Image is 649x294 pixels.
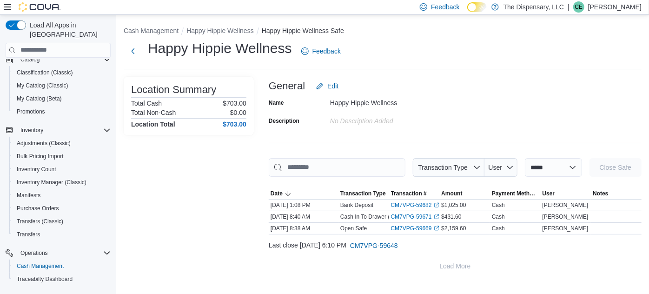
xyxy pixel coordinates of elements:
button: Manifests [9,189,114,202]
span: $2,159.60 [441,225,466,232]
button: Inventory Count [9,163,114,176]
span: Payment Methods [492,190,539,197]
span: Close Safe [600,163,631,172]
span: [PERSON_NAME] [543,225,589,232]
span: Operations [17,247,111,259]
div: Cash [492,201,505,209]
button: User [484,158,517,177]
span: Classification (Classic) [17,69,73,76]
p: $703.00 [223,100,246,107]
span: Purchase Orders [13,203,111,214]
button: Transaction # [389,188,440,199]
p: | [568,1,570,13]
button: Bulk Pricing Import [9,150,114,163]
a: CM7VPG-59669External link [391,225,439,232]
a: Purchase Orders [13,203,63,214]
p: Cash In To Drawer (Hippie Main Drawer) [340,213,441,220]
span: Bulk Pricing Import [17,153,64,160]
img: Cova [19,2,60,12]
a: Inventory Manager (Classic) [13,177,90,188]
div: No Description added [330,114,455,125]
button: Date [269,188,338,199]
span: My Catalog (Beta) [13,93,111,104]
span: Inventory [20,127,43,134]
button: User [541,188,591,199]
button: Load More [269,257,642,275]
span: My Catalog (Classic) [17,82,68,89]
button: Traceabilty Dashboard [9,273,114,286]
button: Payment Methods [490,188,541,199]
span: Transaction Type [340,190,386,197]
button: My Catalog (Classic) [9,79,114,92]
button: Next [124,42,142,60]
span: Transaction # [391,190,427,197]
span: My Catalog (Classic) [13,80,111,91]
span: Edit [327,81,338,91]
h4: $703.00 [223,120,246,128]
p: The Dispensary, LLC [503,1,564,13]
p: $0.00 [230,109,246,116]
span: Transfers [17,231,40,238]
div: Cash [492,225,505,232]
button: Promotions [9,105,114,118]
span: User [543,190,555,197]
div: [DATE] 8:38 AM [269,223,338,234]
button: Cash Management [124,27,179,34]
p: Bank Deposit [340,201,373,209]
button: Transaction Type [338,188,389,199]
a: Cash Management [13,261,67,272]
a: Inventory Count [13,164,60,175]
button: Classification (Classic) [9,66,114,79]
span: Date [271,190,283,197]
div: Charlea Estes-Jones [573,1,584,13]
button: Happy Hippie Wellness Safe [262,27,344,34]
span: Transaction Type [418,164,468,171]
button: Transfers (Classic) [9,215,114,228]
input: This is a search bar. As you type, the results lower in the page will automatically filter. [269,158,405,177]
span: My Catalog (Beta) [17,95,62,102]
button: Notes [591,188,642,199]
span: Transfers (Classic) [17,218,63,225]
span: Amount [441,190,462,197]
nav: An example of EuiBreadcrumbs [124,26,642,37]
span: Purchase Orders [17,205,59,212]
span: User [489,164,503,171]
p: Open Safe [340,225,367,232]
a: Classification (Classic) [13,67,77,78]
span: Classification (Classic) [13,67,111,78]
span: Inventory Count [13,164,111,175]
div: Happy Hippie Wellness [330,95,455,107]
h4: Location Total [131,120,175,128]
button: Close Safe [589,158,642,177]
span: Bulk Pricing Import [13,151,111,162]
a: My Catalog (Classic) [13,80,72,91]
span: Inventory Count [17,166,56,173]
input: Dark Mode [467,2,487,12]
button: Inventory [2,124,114,137]
span: Notes [593,190,608,197]
a: Transfers (Classic) [13,216,67,227]
span: Transfers (Classic) [13,216,111,227]
h3: Location Summary [131,84,216,95]
span: Catalog [17,54,111,65]
svg: External link [434,214,439,220]
div: [DATE] 8:40 AM [269,211,338,222]
svg: External link [434,202,439,208]
a: My Catalog (Beta) [13,93,66,104]
span: [PERSON_NAME] [543,201,589,209]
span: Load More [440,261,471,271]
button: Transfers [9,228,114,241]
span: $1,025.00 [441,201,466,209]
span: Cash Management [13,261,111,272]
span: CE [575,1,583,13]
a: Bulk Pricing Import [13,151,67,162]
label: Name [269,99,284,107]
button: Amount [439,188,490,199]
span: Transfers [13,229,111,240]
a: Transfers [13,229,44,240]
h6: Total Cash [131,100,162,107]
a: CM7VPG-59671External link [391,213,439,220]
span: Adjustments (Classic) [17,140,71,147]
a: Adjustments (Classic) [13,138,74,149]
span: Feedback [312,47,341,56]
